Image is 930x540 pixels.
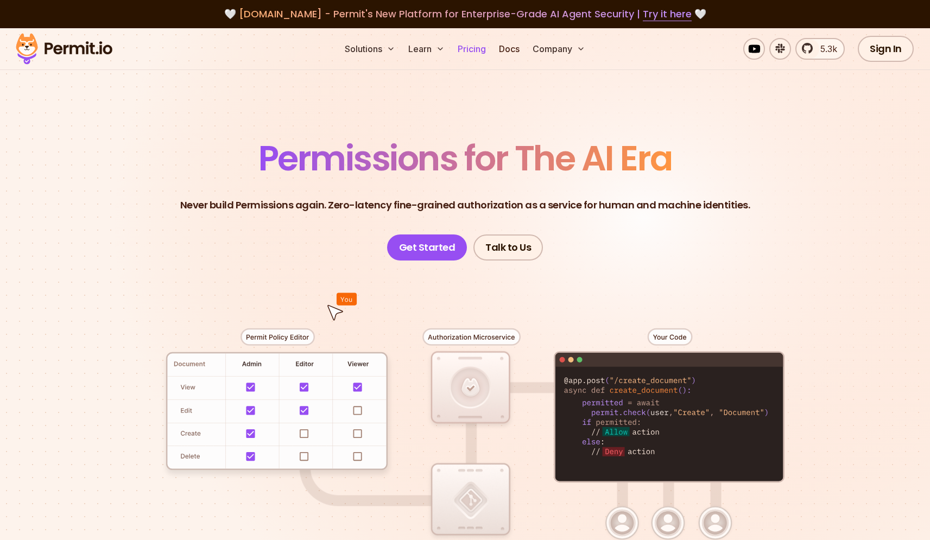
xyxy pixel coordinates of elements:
[814,42,837,55] span: 5.3k
[795,38,845,60] a: 5.3k
[180,198,750,213] p: Never build Permissions again. Zero-latency fine-grained authorization as a service for human and...
[858,36,914,62] a: Sign In
[495,38,524,60] a: Docs
[453,38,490,60] a: Pricing
[340,38,400,60] button: Solutions
[11,30,117,67] img: Permit logo
[387,234,467,261] a: Get Started
[643,7,692,21] a: Try it here
[528,38,590,60] button: Company
[258,134,672,182] span: Permissions for The AI Era
[404,38,449,60] button: Learn
[239,7,692,21] span: [DOMAIN_NAME] - Permit's New Platform for Enterprise-Grade AI Agent Security |
[473,234,543,261] a: Talk to Us
[26,7,904,22] div: 🤍 🤍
